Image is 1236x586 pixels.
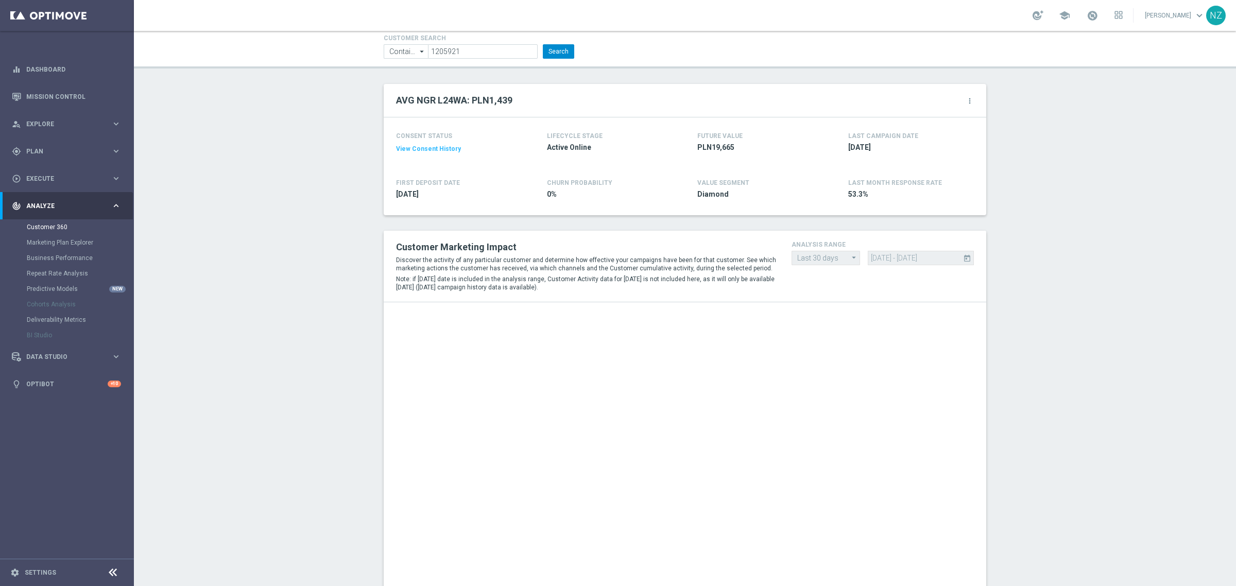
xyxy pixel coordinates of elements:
[396,189,517,199] span: 2017-06-21
[25,570,56,576] a: Settings
[26,370,108,398] a: Optibot
[12,83,121,110] div: Mission Control
[417,45,427,58] i: arrow_drop_down
[26,56,121,83] a: Dashboard
[1206,6,1226,25] div: NZ
[27,250,133,266] div: Business Performance
[27,254,107,262] a: Business Performance
[848,179,942,186] span: LAST MONTH RESPONSE RATE
[384,35,574,42] h4: CUSTOMER SEARCH
[26,354,111,360] span: Data Studio
[697,189,818,199] span: Diamond
[547,179,612,186] span: CHURN PROBABILITY
[396,179,460,186] h4: FIRST DEPOSIT DATE
[111,174,121,183] i: keyboard_arrow_right
[27,328,133,343] div: BI Studio
[849,251,860,264] i: arrow_drop_down
[966,97,974,105] i: more_vert
[111,119,121,129] i: keyboard_arrow_right
[12,174,21,183] i: play_circle_outline
[111,352,121,361] i: keyboard_arrow_right
[27,235,133,250] div: Marketing Plan Explorer
[27,312,133,328] div: Deliverability Metrics
[697,143,818,152] span: PLN19,665
[11,380,122,388] button: lightbulb Optibot +10
[396,241,776,253] h2: Customer Marketing Impact
[384,44,428,59] input: Contains
[11,353,122,361] button: Data Studio keyboard_arrow_right
[27,285,107,293] a: Predictive Models
[11,147,122,156] button: gps_fixed Plan keyboard_arrow_right
[26,176,111,182] span: Execute
[547,132,603,140] h4: LIFECYCLE STAGE
[12,119,111,129] div: Explore
[109,286,126,292] div: NEW
[11,120,122,128] button: person_search Explore keyboard_arrow_right
[27,269,107,278] a: Repeat Rate Analysis
[396,275,776,291] p: Note: if [DATE] date is included in the analysis range, Customer Activity data for [DATE] is not ...
[12,201,21,211] i: track_changes
[111,146,121,156] i: keyboard_arrow_right
[27,266,133,281] div: Repeat Rate Analysis
[12,147,111,156] div: Plan
[396,94,512,107] h2: AVG NGR L24WA: PLN1,439
[396,145,461,153] button: View Consent History
[1194,10,1205,21] span: keyboard_arrow_down
[11,202,122,210] button: track_changes Analyze keyboard_arrow_right
[12,201,111,211] div: Analyze
[11,65,122,74] button: equalizer Dashboard
[27,238,107,247] a: Marketing Plan Explorer
[27,297,133,312] div: Cohorts Analysis
[26,203,111,209] span: Analyze
[396,256,776,272] p: Discover the activity of any particular customer and determine how effective your campaigns have ...
[848,143,969,152] span: 2025-10-10
[12,65,21,74] i: equalizer
[547,189,667,199] span: 0%
[12,147,21,156] i: gps_fixed
[111,201,121,211] i: keyboard_arrow_right
[12,380,21,389] i: lightbulb
[1059,10,1070,21] span: school
[697,132,743,140] h4: FUTURE VALUE
[396,132,517,140] h4: CONSENT STATUS
[12,370,121,398] div: Optibot
[12,352,111,361] div: Data Studio
[108,381,121,387] div: +10
[27,223,107,231] a: Customer 360
[848,189,969,199] span: 53.3%
[1144,8,1206,23] a: [PERSON_NAME]keyboard_arrow_down
[26,148,111,154] span: Plan
[12,174,111,183] div: Execute
[27,219,133,235] div: Customer 360
[848,132,918,140] h4: LAST CAMPAIGN DATE
[26,83,121,110] a: Mission Control
[12,119,21,129] i: person_search
[792,241,974,248] h4: analysis range
[26,121,111,127] span: Explore
[27,316,107,324] a: Deliverability Metrics
[697,179,749,186] h4: VALUE SEGMENT
[27,281,133,297] div: Predictive Models
[10,568,20,577] i: settings
[547,143,667,152] span: Active Online
[428,44,538,59] input: Enter CID, Email, name or phone
[12,56,121,83] div: Dashboard
[543,44,574,59] button: Search
[11,175,122,183] button: play_circle_outline Execute keyboard_arrow_right
[11,93,122,101] button: Mission Control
